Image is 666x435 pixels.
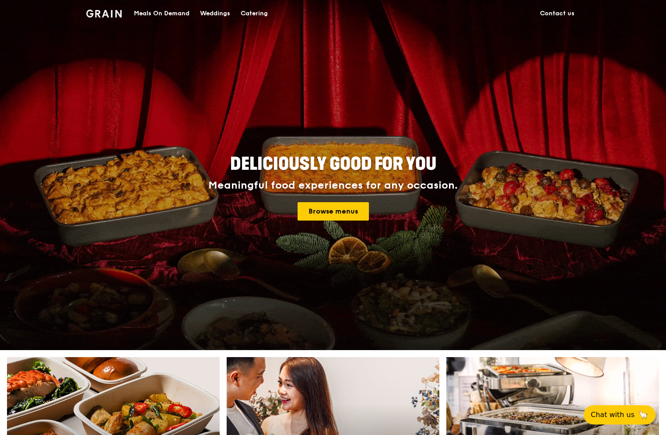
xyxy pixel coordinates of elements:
[591,410,634,420] span: Chat with us
[298,202,369,221] a: Browse menus
[175,179,491,192] div: Meaningful food experiences for any occasion.
[86,10,122,18] img: Grain
[230,154,436,175] span: Deliciously good for you
[638,410,648,420] span: 🦙
[195,0,235,27] a: Weddings
[584,405,655,424] button: Chat with us🦙
[535,0,580,27] a: Contact us
[241,0,268,27] div: Catering
[200,0,230,27] div: Weddings
[235,0,273,27] a: Catering
[134,0,189,27] div: Meals On Demand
